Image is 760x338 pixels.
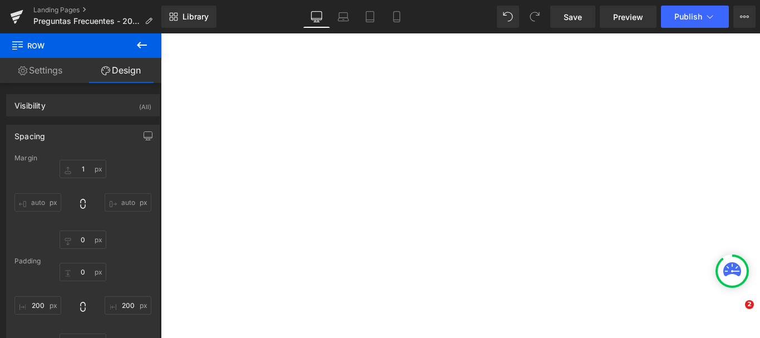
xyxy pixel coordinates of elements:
[105,193,151,212] input: 0
[383,6,410,28] a: Mobile
[14,296,61,315] input: 0
[60,231,106,249] input: 0
[745,300,754,309] span: 2
[60,263,106,281] input: 0
[33,17,140,26] span: Preguntas Frecuentes - 2025
[661,6,729,28] button: Publish
[14,95,46,110] div: Visibility
[722,300,749,327] iframe: Intercom live chat
[14,257,151,265] div: Padding
[330,6,357,28] a: Laptop
[161,6,216,28] a: New Library
[674,12,702,21] span: Publish
[81,58,161,83] a: Design
[33,6,161,14] a: Landing Pages
[14,193,61,212] input: 0
[600,6,657,28] a: Preview
[60,160,106,178] input: 0
[357,6,383,28] a: Tablet
[303,6,330,28] a: Desktop
[497,6,519,28] button: Undo
[105,296,151,315] input: 0
[139,95,151,113] div: (All)
[564,11,582,23] span: Save
[14,125,45,141] div: Spacing
[14,154,151,162] div: Margin
[733,6,756,28] button: More
[524,6,546,28] button: Redo
[11,33,122,58] span: Row
[182,12,209,22] span: Library
[613,11,643,23] span: Preview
